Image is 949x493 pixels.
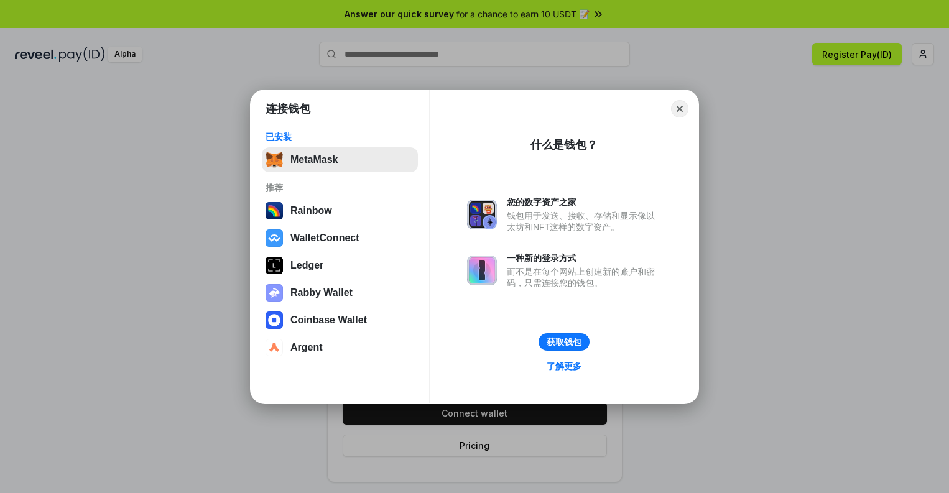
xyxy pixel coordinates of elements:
div: Coinbase Wallet [290,315,367,326]
img: svg+xml,%3Csvg%20xmlns%3D%22http%3A%2F%2Fwww.w3.org%2F2000%2Fsvg%22%20fill%3D%22none%22%20viewBox... [467,200,497,229]
img: svg+xml,%3Csvg%20width%3D%22120%22%20height%3D%22120%22%20viewBox%3D%220%200%20120%20120%22%20fil... [266,202,283,219]
img: svg+xml,%3Csvg%20width%3D%2228%22%20height%3D%2228%22%20viewBox%3D%220%200%2028%2028%22%20fill%3D... [266,229,283,247]
button: WalletConnect [262,226,418,251]
button: 获取钱包 [539,333,590,351]
img: svg+xml,%3Csvg%20xmlns%3D%22http%3A%2F%2Fwww.w3.org%2F2000%2Fsvg%22%20width%3D%2228%22%20height%3... [266,257,283,274]
div: 一种新的登录方式 [507,252,661,264]
button: Rainbow [262,198,418,223]
button: Argent [262,335,418,360]
div: Rabby Wallet [290,287,353,298]
img: svg+xml,%3Csvg%20xmlns%3D%22http%3A%2F%2Fwww.w3.org%2F2000%2Fsvg%22%20fill%3D%22none%22%20viewBox... [467,256,497,285]
div: 什么是钱包？ [530,137,598,152]
div: WalletConnect [290,233,359,244]
button: Close [671,100,688,117]
img: svg+xml,%3Csvg%20width%3D%2228%22%20height%3D%2228%22%20viewBox%3D%220%200%2028%2028%22%20fill%3D... [266,339,283,356]
div: 已安装 [266,131,414,142]
div: MetaMask [290,154,338,165]
img: svg+xml,%3Csvg%20xmlns%3D%22http%3A%2F%2Fwww.w3.org%2F2000%2Fsvg%22%20fill%3D%22none%22%20viewBox... [266,284,283,302]
div: 钱包用于发送、接收、存储和显示像以太坊和NFT这样的数字资产。 [507,210,661,233]
div: 推荐 [266,182,414,193]
div: Ledger [290,260,323,271]
div: 您的数字资产之家 [507,196,661,208]
h1: 连接钱包 [266,101,310,116]
button: Rabby Wallet [262,280,418,305]
img: svg+xml,%3Csvg%20width%3D%2228%22%20height%3D%2228%22%20viewBox%3D%220%200%2028%2028%22%20fill%3D... [266,311,283,329]
div: 获取钱包 [547,336,581,348]
button: Coinbase Wallet [262,308,418,333]
button: MetaMask [262,147,418,172]
div: Argent [290,342,323,353]
button: Ledger [262,253,418,278]
div: 而不是在每个网站上创建新的账户和密码，只需连接您的钱包。 [507,266,661,288]
div: 了解更多 [547,361,581,372]
a: 了解更多 [539,358,589,374]
div: Rainbow [290,205,332,216]
img: svg+xml,%3Csvg%20fill%3D%22none%22%20height%3D%2233%22%20viewBox%3D%220%200%2035%2033%22%20width%... [266,151,283,168]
